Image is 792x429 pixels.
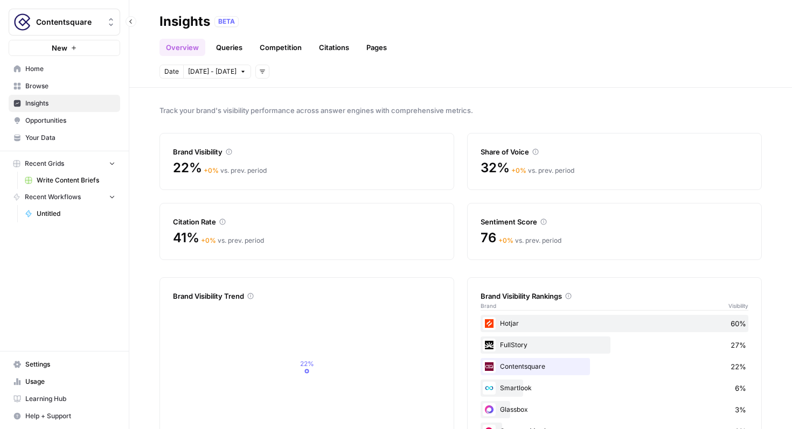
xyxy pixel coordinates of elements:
[9,356,120,373] a: Settings
[20,172,120,189] a: Write Content Briefs
[481,229,496,247] span: 76
[253,39,308,56] a: Competition
[183,65,251,79] button: [DATE] - [DATE]
[173,159,202,177] span: 22%
[9,78,120,95] a: Browse
[9,112,120,129] a: Opportunities
[214,16,239,27] div: BETA
[20,205,120,222] a: Untitled
[9,156,120,172] button: Recent Grids
[173,229,199,247] span: 41%
[481,358,748,375] div: Contentsquare
[735,383,746,393] span: 6%
[498,236,513,244] span: + 0 %
[481,379,748,397] div: Smartlook
[481,315,748,332] div: Hotjar
[731,361,746,372] span: 22%
[9,407,120,425] button: Help + Support
[25,81,115,91] span: Browse
[481,291,748,301] div: Brand Visibility Rankings
[25,99,115,108] span: Insights
[9,129,120,146] a: Your Data
[25,360,115,369] span: Settings
[9,373,120,390] a: Usage
[9,60,120,78] a: Home
[36,17,101,27] span: Contentsquare
[483,403,496,416] img: lxz1f62m4vob8scdtnggqzvov8kr
[481,146,748,157] div: Share of Voice
[731,318,746,329] span: 60%
[25,411,115,421] span: Help + Support
[481,216,748,227] div: Sentiment Score
[483,317,496,330] img: wbaihhag19gzixoae55lax9atvyf
[201,236,216,244] span: + 0 %
[25,116,115,125] span: Opportunities
[25,377,115,386] span: Usage
[481,301,496,310] span: Brand
[25,192,81,202] span: Recent Workflows
[25,64,115,74] span: Home
[511,166,526,174] span: + 0 %
[173,146,441,157] div: Brand Visibility
[159,13,210,30] div: Insights
[201,236,264,245] div: vs. prev. period
[25,159,64,168] span: Recent Grids
[204,166,267,175] div: vs. prev. period
[164,67,179,76] span: Date
[9,40,120,56] button: New
[498,236,561,245] div: vs. prev. period
[12,12,32,32] img: Contentsquare Logo
[9,390,120,407] a: Learning Hub
[728,301,748,310] span: Visibility
[735,404,746,415] span: 3%
[204,166,219,174] span: + 0 %
[481,336,748,354] div: FullStory
[25,133,115,143] span: Your Data
[210,39,249,56] a: Queries
[483,339,496,351] img: zwlw6jrss74g2ghqnx2um79zlq1s
[9,189,120,205] button: Recent Workflows
[731,340,746,350] span: 27%
[511,166,574,175] div: vs. prev. period
[300,360,314,368] tspan: 22%
[481,159,509,177] span: 32%
[312,39,356,56] a: Citations
[483,382,496,395] img: x22y0817k4awfjbo3nr4n6hyldvs
[52,43,67,53] span: New
[481,401,748,418] div: Glassbox
[37,209,115,219] span: Untitled
[37,175,115,185] span: Write Content Briefs
[159,105,762,116] span: Track your brand's visibility performance across answer engines with comprehensive metrics.
[9,95,120,112] a: Insights
[25,394,115,404] span: Learning Hub
[483,360,496,373] img: wzkvhukvyis4iz6fwi42388od7r3
[9,9,120,36] button: Workspace: Contentsquare
[173,291,441,301] div: Brand Visibility Trend
[360,39,393,56] a: Pages
[173,216,441,227] div: Citation Rate
[188,67,237,76] span: [DATE] - [DATE]
[159,39,205,56] a: Overview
